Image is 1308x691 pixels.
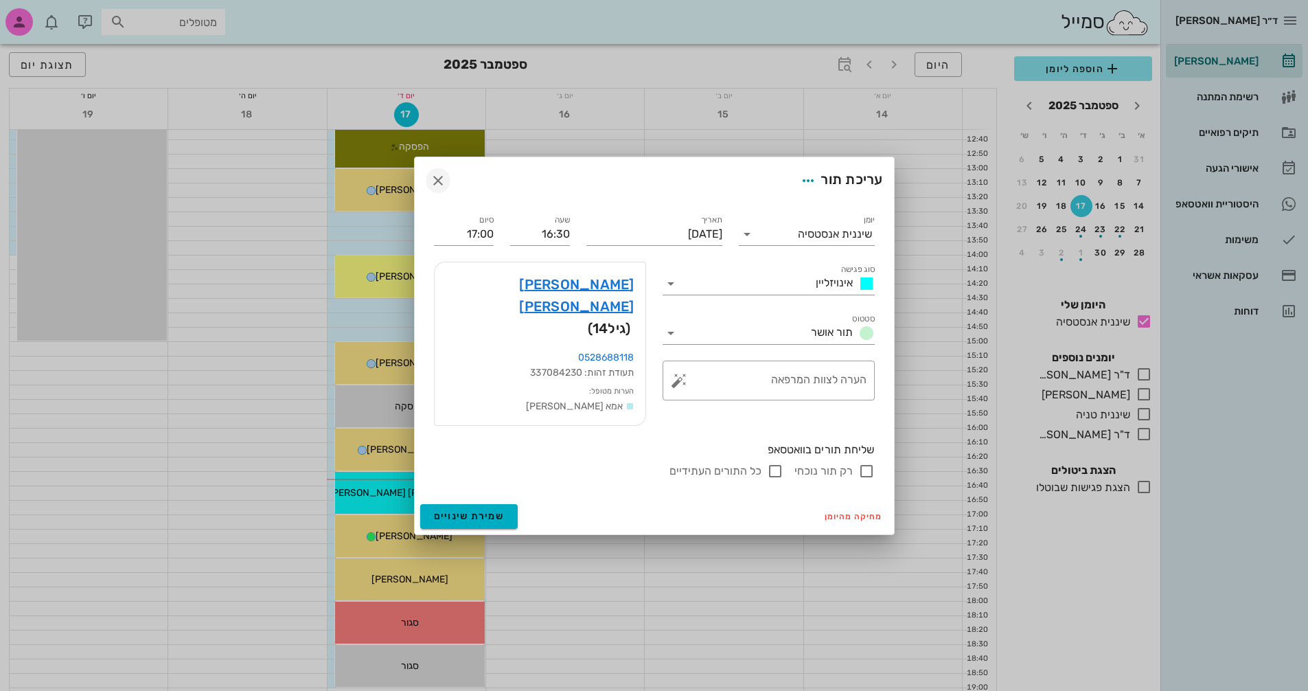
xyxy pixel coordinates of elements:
[663,322,875,344] div: סטטוסתור אושר
[840,264,875,275] label: סוג פגישה
[434,510,505,522] span: שמירת שינויים
[526,400,623,412] span: אמא [PERSON_NAME]
[798,228,872,240] div: שיננית אנסטסיה
[796,168,882,193] div: עריכת תור
[794,464,853,478] label: רק תור נוכחי
[588,317,631,339] span: (גיל )
[819,507,888,526] button: מחיקה מהיומן
[811,326,853,339] span: תור אושר
[700,215,722,225] label: תאריך
[739,223,875,245] div: יומןשיננית אנסטסיה
[825,512,883,521] span: מחיקה מהיומן
[479,215,494,225] label: סיום
[669,464,761,478] label: כל התורים העתידיים
[852,314,875,324] label: סטטוס
[420,504,518,529] button: שמירת שינויים
[554,215,570,225] label: שעה
[593,320,608,337] span: 14
[816,276,853,289] span: אינויזליין
[578,352,634,363] a: 0528688118
[434,442,875,457] div: שליחת תורים בוואטסאפ
[446,365,634,381] div: תעודת זהות: 337084230
[589,387,634,396] small: הערות מטופל:
[446,273,634,317] a: [PERSON_NAME] [PERSON_NAME]
[863,215,875,225] label: יומן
